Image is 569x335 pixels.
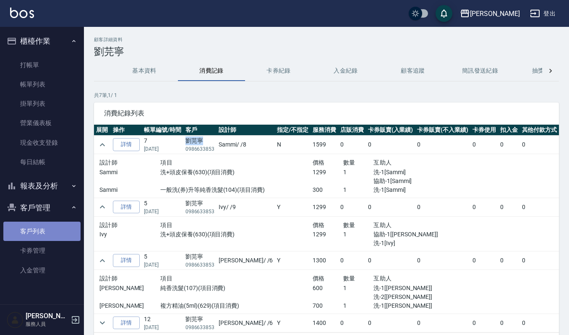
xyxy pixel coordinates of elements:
p: 洗-1[Sammi] [373,186,465,194]
img: Logo [10,8,34,18]
th: 店販消費 [338,125,366,136]
button: expand row [96,317,109,329]
p: [PERSON_NAME] [99,301,160,310]
th: 帳單編號/時間 [142,125,183,136]
p: 協助-1[Sammi] [373,177,465,186]
th: 卡券使用 [470,125,498,136]
span: 項目 [160,159,172,166]
p: 服務人員 [26,320,68,328]
button: 櫃檯作業 [3,30,81,52]
td: 0 [338,251,366,270]
td: 1299 [311,198,338,216]
p: 0986633853 [185,261,215,269]
td: [PERSON_NAME] / /6 [217,251,275,270]
button: 顧客追蹤 [379,61,446,81]
span: 價格 [313,222,325,228]
p: 1 [343,230,374,239]
th: 客戶 [183,125,217,136]
a: 帳單列表 [3,75,81,94]
span: 互助人 [373,159,392,166]
p: 洗-1[Sammi] [373,168,465,177]
button: 消費記錄 [178,61,245,81]
button: expand row [96,139,109,151]
span: 項目 [160,222,172,228]
span: 數量 [343,159,355,166]
span: 價格 [313,275,325,282]
button: expand row [96,254,109,267]
button: 報表及分析 [3,175,81,197]
p: 1299 [313,168,343,177]
a: 詳情 [113,254,140,267]
th: 卡券販賣(不入業績) [415,125,470,136]
td: 0 [498,314,520,332]
a: 入金管理 [3,261,81,280]
a: 客戶列表 [3,222,81,241]
td: 劉芫寧 [183,314,217,332]
p: 洗-1[Ivy] [373,239,465,248]
p: [DATE] [144,208,181,215]
td: 12 [142,314,183,332]
p: 共 7 筆, 1 / 1 [94,92,559,99]
td: 1400 [311,314,338,332]
p: [DATE] [144,324,181,331]
p: 洗-1[[PERSON_NAME]] [373,284,465,293]
td: 0 [366,198,415,216]
td: 0 [470,314,498,332]
span: 項目 [160,275,172,282]
p: 1 [343,301,374,310]
p: 純香洗髮(107)(項目消費) [160,284,313,293]
p: 600 [313,284,343,293]
th: 展開 [94,125,111,136]
td: 7 [142,136,183,154]
td: 0 [338,136,366,154]
a: 每日結帳 [3,152,81,172]
td: 劉芫寧 [183,198,217,216]
button: expand row [96,201,109,213]
th: 服務消費 [311,125,338,136]
td: 0 [415,136,470,154]
p: 1 [343,284,374,293]
img: Person [7,311,23,328]
td: 0 [498,198,520,216]
span: 設計師 [99,159,117,166]
p: 1299 [313,230,343,239]
span: 消費紀錄列表 [104,109,549,118]
p: [DATE] [144,145,181,153]
p: [PERSON_NAME] [99,284,160,293]
a: 詳情 [113,201,140,214]
td: [PERSON_NAME] / /6 [217,314,275,332]
td: 0 [366,314,415,332]
td: 0 [520,198,559,216]
td: 劉芫寧 [183,136,217,154]
td: 0 [470,136,498,154]
p: 700 [313,301,343,310]
td: Y [275,314,311,332]
td: N [275,136,311,154]
td: 5 [142,251,183,270]
span: 互助人 [373,275,392,282]
button: 基本資料 [111,61,178,81]
button: [PERSON_NAME] [457,5,523,22]
td: 0 [338,198,366,216]
p: [DATE] [144,261,181,269]
p: Sammi [99,186,160,194]
a: 打帳單 [3,55,81,75]
th: 操作 [111,125,142,136]
td: Ivy / /9 [217,198,275,216]
td: 1599 [311,136,338,154]
td: 0 [470,251,498,270]
td: 5 [142,198,183,216]
span: 互助人 [373,222,392,228]
p: 0986633853 [185,208,215,215]
td: 劉芫寧 [183,251,217,270]
button: 客戶管理 [3,197,81,219]
p: Sammi [99,168,160,177]
a: 詳情 [113,317,140,330]
p: 洗+頭皮保養(630)(項目消費) [160,230,313,239]
td: 0 [415,198,470,216]
h3: 劉芫寧 [94,46,559,58]
p: 0986633853 [185,145,215,153]
td: 0 [338,314,366,332]
td: 0 [415,314,470,332]
span: 數量 [343,222,355,228]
